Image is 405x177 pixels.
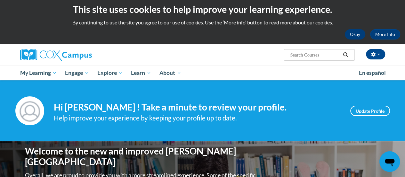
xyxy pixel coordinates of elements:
h2: This site uses cookies to help improve your learning experience. [5,3,400,16]
span: Engage [65,69,89,77]
input: Search Courses [289,51,341,59]
div: Main menu [15,66,390,80]
img: Cox Campus [20,49,92,61]
iframe: Button to launch messaging window [379,151,400,172]
a: Cox Campus [20,49,135,61]
a: Engage [61,66,93,80]
img: Profile Image [15,96,44,125]
a: Learn [127,66,155,80]
span: Explore [97,69,123,77]
a: More Info [370,29,400,40]
a: My Learning [16,66,61,80]
h1: Welcome to the new and improved [PERSON_NAME][GEOGRAPHIC_DATA] [25,146,257,167]
p: By continuing to use the site you agree to our use of cookies. Use the ‘More info’ button to read... [5,19,400,26]
div: Help improve your experience by keeping your profile up to date. [54,113,341,123]
button: Search [341,51,350,59]
span: My Learning [20,69,57,77]
a: About [155,66,185,80]
a: En español [355,66,390,80]
a: Explore [93,66,127,80]
h4: Hi [PERSON_NAME] ! Take a minute to review your profile. [54,102,341,113]
span: En español [359,69,386,76]
span: Learn [131,69,151,77]
button: Account Settings [366,49,385,59]
span: About [159,69,181,77]
button: Okay [345,29,365,40]
a: Update Profile [350,106,390,116]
